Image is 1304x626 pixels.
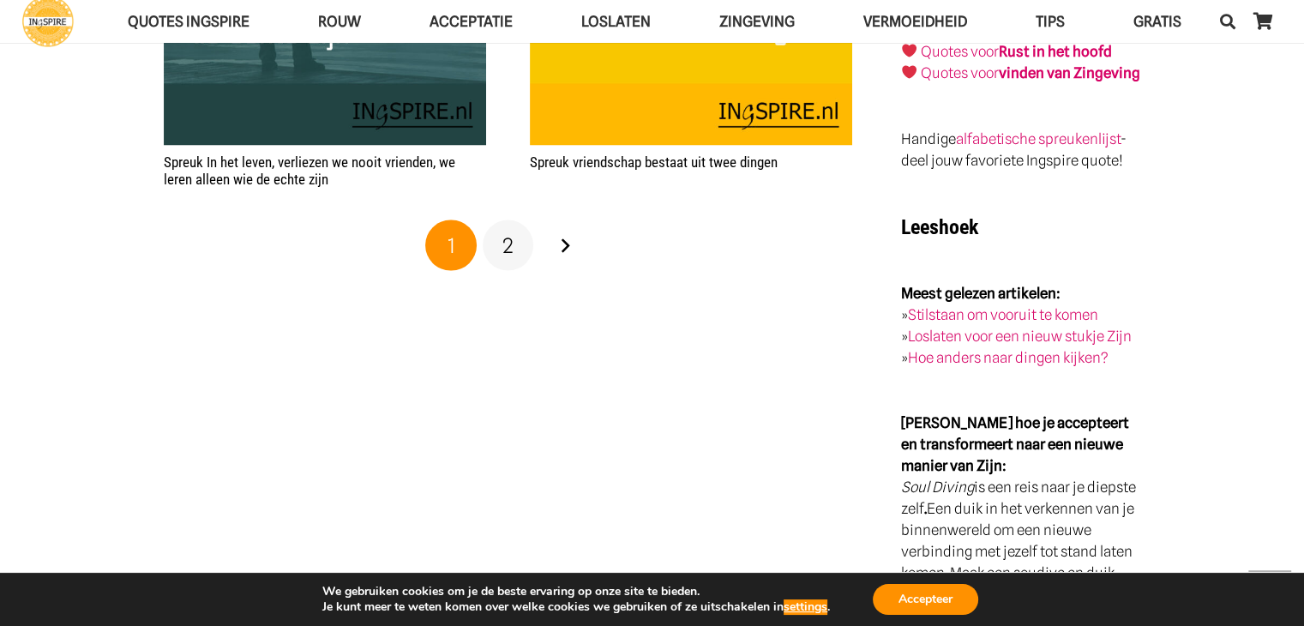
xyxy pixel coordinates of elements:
[425,220,477,271] span: Pagina 1
[901,478,974,495] em: Soul Diving
[999,64,1140,81] strong: vinden van Zingeving
[921,64,1140,81] a: Quotes voorvinden van Zingeving
[901,282,1140,368] p: » » »
[924,499,927,516] strong: .
[1036,13,1065,30] span: TIPS
[908,327,1132,344] a: Loslaten voor een nieuw stukje Zijn
[873,584,978,615] button: Accepteer
[128,13,249,30] span: QUOTES INGSPIRE
[956,129,1121,147] a: alfabetische spreukenlijst
[581,13,651,30] span: Loslaten
[901,284,1061,301] strong: Meest gelezen artikelen:
[164,153,455,187] a: Spreuk In het leven, verliezen we nooit vrienden, we leren alleen wie de echte zijn
[1248,570,1291,613] a: Terug naar top
[999,43,1112,60] strong: Rust in het hoofd
[908,305,1098,322] a: Stilstaan om vooruit te komen
[448,232,455,257] span: 1
[719,13,795,30] span: Zingeving
[318,13,361,30] span: ROUW
[901,214,978,238] strong: Leeshoek
[908,348,1109,365] a: Hoe anders naar dingen kijken?
[921,43,1112,60] a: Quotes voorRust in het hoofd
[1133,13,1181,30] span: GRATIS
[901,128,1140,171] p: Handige - deel jouw favoriete Ingspire quote!
[902,43,916,57] img: ❤
[901,413,1129,473] strong: [PERSON_NAME] hoe je accepteert en transformeert naar een nieuwe manier van Zijn:
[483,220,534,271] a: Pagina 2
[902,64,916,79] img: ❤
[322,584,830,599] p: We gebruiken cookies om je de beste ervaring op onze site te bieden.
[863,13,967,30] span: VERMOEIDHEID
[502,232,514,257] span: 2
[430,13,513,30] span: Acceptatie
[322,599,830,615] p: Je kunt meer te weten komen over welke cookies we gebruiken of ze uitschakelen in .
[530,153,778,170] a: Spreuk vriendschap bestaat uit twee dingen
[784,599,827,615] button: settings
